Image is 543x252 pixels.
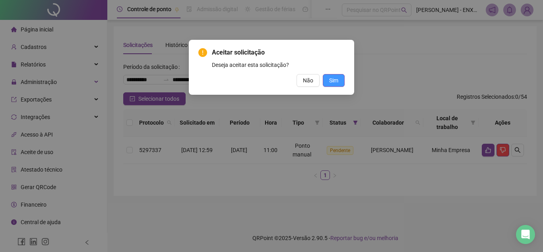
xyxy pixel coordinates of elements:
button: Não [297,74,320,87]
span: Não [303,76,313,85]
span: Sim [329,76,338,85]
span: exclamation-circle [198,48,207,57]
span: Aceitar solicitação [212,48,345,57]
div: Open Intercom Messenger [516,225,535,244]
div: Deseja aceitar esta solicitação? [212,61,345,69]
button: Sim [323,74,345,87]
